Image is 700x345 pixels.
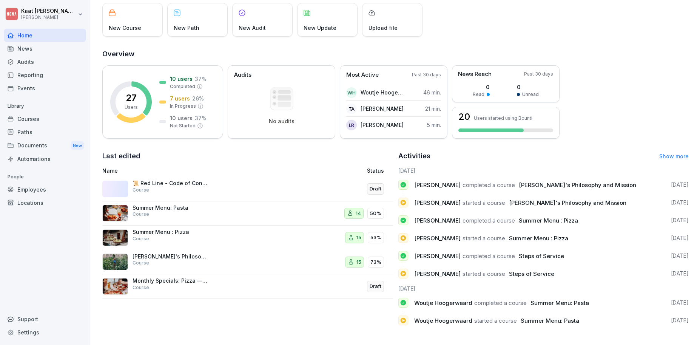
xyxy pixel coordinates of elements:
p: Course [133,260,149,266]
a: Events [4,82,86,95]
p: 7 users [170,94,190,102]
p: 37 % [195,75,207,83]
p: 15 [356,234,361,241]
a: Monthly Specials: Pizza — JuneCourseDraft [102,274,393,299]
div: Support [4,313,86,326]
p: [DATE] [671,270,689,277]
span: started a course [463,235,505,242]
span: Woutje Hoogerwaard [414,299,472,306]
span: Steps of Service [509,270,554,277]
a: Home [4,29,86,42]
p: 46 min. [423,88,441,96]
p: Course [133,187,149,193]
p: 14 [356,210,361,217]
p: Course [133,235,149,242]
p: Summer Menu : Pizza [133,229,208,235]
p: [PERSON_NAME] [361,105,404,113]
p: [PERSON_NAME] [361,121,404,129]
a: Reporting [4,68,86,82]
p: Users [125,104,138,111]
span: started a course [463,270,505,277]
p: 5 min. [427,121,441,129]
p: Monthly Specials: Pizza — June [133,277,208,284]
p: [DATE] [671,181,689,189]
p: News Reach [458,70,492,79]
p: [PERSON_NAME]'s Philosophy and Mission [133,253,208,260]
a: Show more [659,153,689,159]
p: [DATE] [671,299,689,306]
a: [PERSON_NAME]'s Philosophy and MissionCourse1573% [102,250,393,275]
span: [PERSON_NAME] [414,252,461,260]
p: 0 [473,83,490,91]
span: completed a course [463,181,515,189]
p: 📜 Red Line - Code of Conduct [133,180,208,187]
span: [PERSON_NAME] [414,181,461,189]
p: Name [102,167,284,175]
p: Kaat [PERSON_NAME] [21,8,76,14]
p: Library [4,100,86,112]
span: Woutje Hoogerwaard [414,317,472,324]
span: completed a course [474,299,527,306]
p: New Audit [239,24,266,32]
span: started a course [474,317,517,324]
h2: Overview [102,49,689,59]
h6: [DATE] [398,285,689,292]
div: WH [346,87,357,98]
p: 50% [370,210,381,217]
span: [PERSON_NAME] [414,270,461,277]
p: 26 % [192,94,204,102]
img: i75bwr3lke107x3pjivkuo40.png [102,205,128,221]
span: Summer Menu : Pizza [519,217,578,224]
p: Users started using Bounti [474,115,532,121]
p: [PERSON_NAME] [21,15,76,20]
h2: Last edited [102,151,393,161]
p: New Update [304,24,336,32]
div: New [71,141,84,150]
div: Documents [4,139,86,153]
p: Draft [370,283,381,290]
p: Completed [170,83,195,90]
p: 15 [356,258,361,266]
a: 📜 Red Line - Code of ConductCourseDraft [102,177,393,201]
p: [DATE] [671,252,689,260]
span: completed a course [463,217,515,224]
span: Summer Menu: Pasta [530,299,589,306]
img: cktznsg10ahe3ln2ptfp89y3.png [102,254,128,270]
a: Audits [4,55,86,68]
span: Summer Menu: Pasta [521,317,579,324]
p: New Course [109,24,141,32]
p: Audits [234,71,251,79]
a: News [4,42,86,55]
p: 10 users [170,114,193,122]
p: 53% [370,234,381,241]
p: People [4,171,86,183]
p: [DATE] [671,234,689,242]
p: 37 % [195,114,207,122]
p: 27 [126,93,137,102]
p: Upload file [369,24,398,32]
span: completed a course [463,252,515,260]
span: [PERSON_NAME] [414,235,461,242]
span: started a course [463,199,505,206]
div: Settings [4,326,86,339]
h6: [DATE] [398,167,689,175]
p: No audits [269,118,294,125]
a: Paths [4,125,86,139]
p: Woutje Hoogerwaard [361,88,404,96]
p: [DATE] [671,317,689,324]
p: 0 [517,83,539,91]
span: [PERSON_NAME] [414,199,461,206]
img: ao57u8bxhtxwub0eow4jhlen.png [102,278,128,295]
a: Courses [4,112,86,125]
p: Status [367,167,384,175]
p: Course [133,211,149,218]
a: Summer Menu : PizzaCourse1553% [102,226,393,250]
p: New Path [174,24,199,32]
div: TA [346,104,357,114]
div: LR [346,120,357,130]
p: 10 users [170,75,193,83]
div: Automations [4,152,86,166]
